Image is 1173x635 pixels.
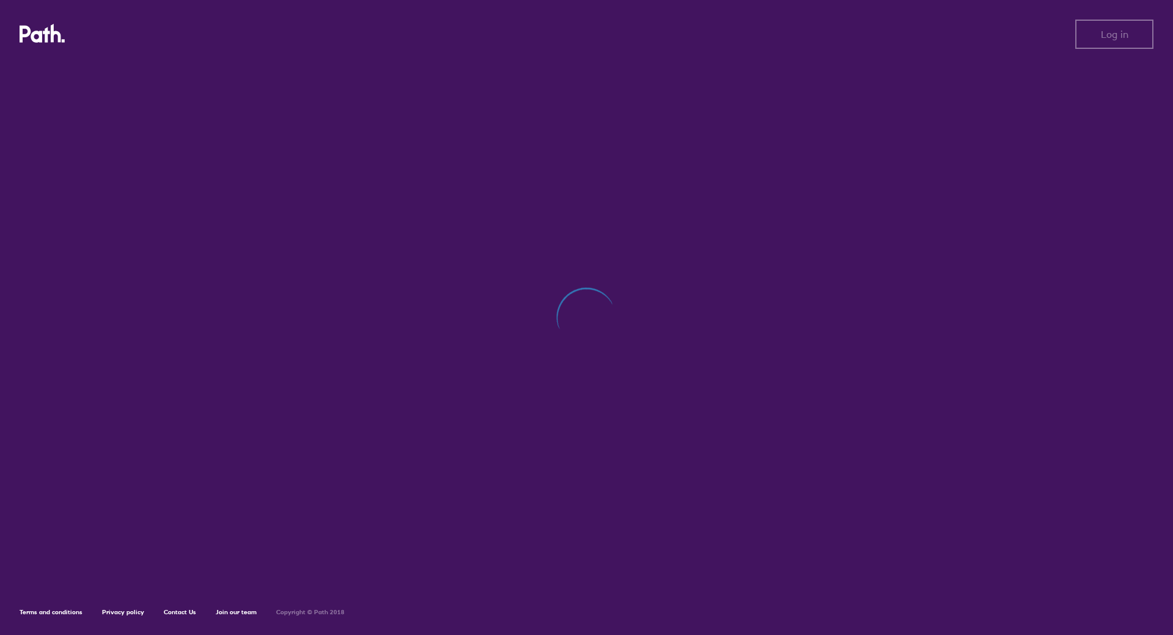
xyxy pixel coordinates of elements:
span: Log in [1101,29,1128,40]
a: Privacy policy [102,608,144,616]
h6: Copyright © Path 2018 [276,609,345,616]
a: Terms and conditions [20,608,82,616]
a: Contact Us [164,608,196,616]
button: Log in [1075,20,1153,49]
a: Join our team [216,608,257,616]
